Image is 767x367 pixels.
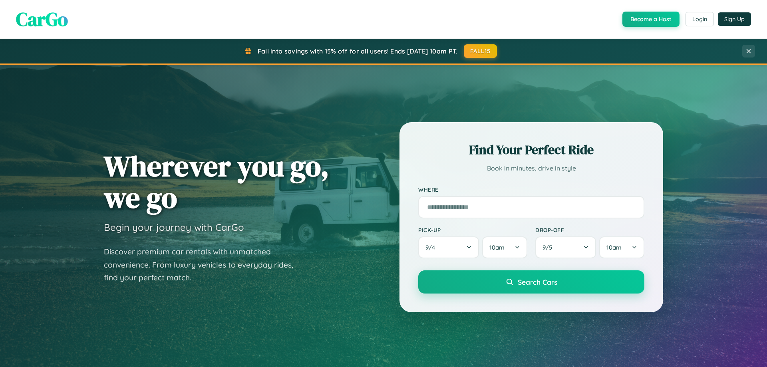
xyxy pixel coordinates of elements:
[606,244,622,251] span: 10am
[535,236,596,258] button: 9/5
[16,6,68,32] span: CarGo
[518,278,557,286] span: Search Cars
[425,244,439,251] span: 9 / 4
[418,226,527,233] label: Pick-up
[464,44,497,58] button: FALL15
[535,226,644,233] label: Drop-off
[418,186,644,193] label: Where
[104,150,329,213] h1: Wherever you go, we go
[686,12,714,26] button: Login
[482,236,527,258] button: 10am
[489,244,505,251] span: 10am
[599,236,644,258] button: 10am
[104,245,304,284] p: Discover premium car rentals with unmatched convenience. From luxury vehicles to everyday rides, ...
[418,141,644,159] h2: Find Your Perfect Ride
[418,270,644,294] button: Search Cars
[104,221,244,233] h3: Begin your journey with CarGo
[418,163,644,174] p: Book in minutes, drive in style
[258,47,458,55] span: Fall into savings with 15% off for all users! Ends [DATE] 10am PT.
[622,12,680,27] button: Become a Host
[542,244,556,251] span: 9 / 5
[418,236,479,258] button: 9/4
[718,12,751,26] button: Sign Up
